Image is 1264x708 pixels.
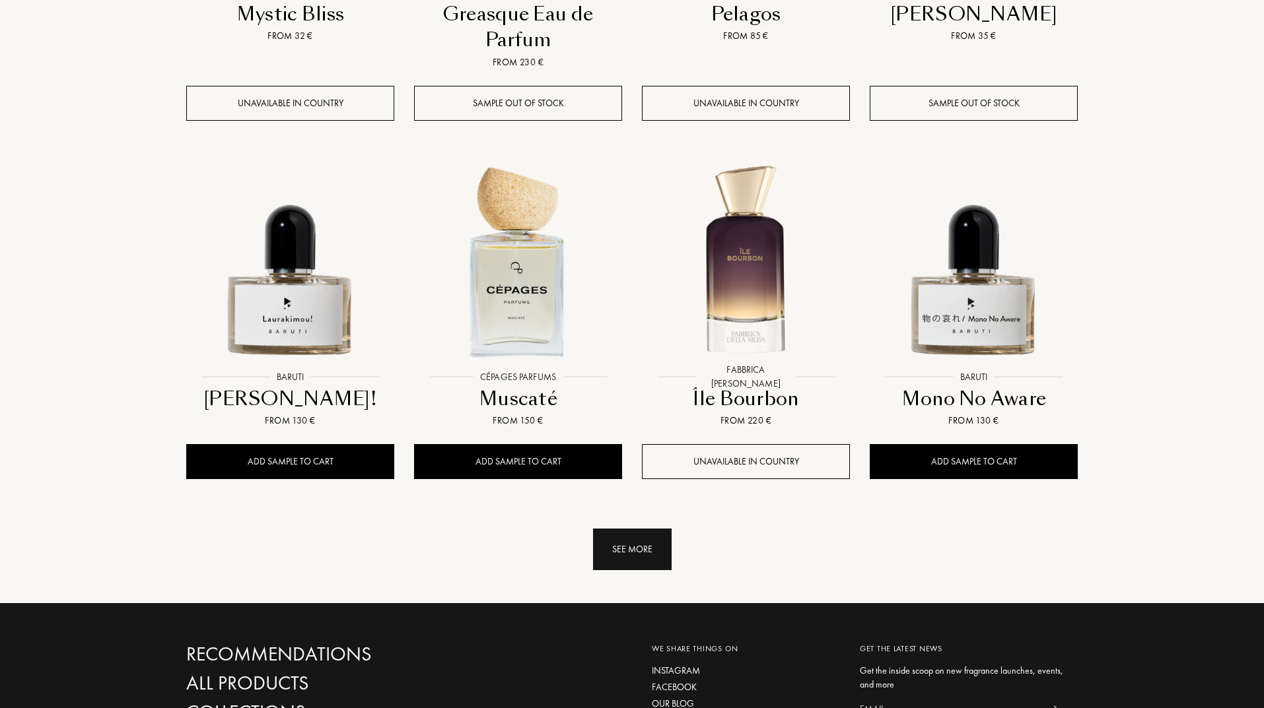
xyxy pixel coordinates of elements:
[870,86,1078,121] div: Sample out of stock
[186,444,394,479] div: Add sample to cart
[414,444,622,479] div: Add sample to cart
[647,414,845,428] div: From 220 €
[652,664,840,678] a: Instagram
[860,664,1068,692] div: Get the inside scoop on new fragrance launches, events, and more
[188,158,393,364] img: Laurakimou! Baruti
[419,1,617,53] div: Greasque Eau de Parfum
[647,29,845,43] div: From 85 €
[652,643,840,655] div: We share things on
[186,86,394,121] div: Unavailable in country
[643,158,849,364] img: Île Bourbon Fabbrica Della Musa
[642,86,850,121] div: Unavailable in country
[419,414,617,428] div: From 150 €
[642,144,850,445] a: Île Bourbon Fabbrica Della MusaFabbrica [PERSON_NAME]Île BourbonFrom 220 €
[415,158,621,364] img: Muscaté Cépages Parfums
[875,29,1072,43] div: From 35 €
[871,158,1076,364] img: Mono No Aware Baruti
[192,29,389,43] div: From 32 €
[875,414,1072,428] div: From 130 €
[419,55,617,69] div: From 230 €
[860,643,1068,655] div: Get the latest news
[186,643,470,666] a: Recommendations
[870,144,1078,445] a: Mono No Aware BarutiBarutiMono No AwareFrom 130 €
[192,414,389,428] div: From 130 €
[642,444,850,479] div: Unavailable in country
[186,672,470,695] a: All products
[593,529,672,570] div: See more
[414,144,622,445] a: Muscaté Cépages ParfumsCépages ParfumsMuscatéFrom 150 €
[414,86,622,121] div: Sample out of stock
[186,144,394,445] a: Laurakimou! BarutiBaruti[PERSON_NAME]!From 130 €
[652,680,840,694] a: Facebook
[870,444,1078,479] div: Add sample to cart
